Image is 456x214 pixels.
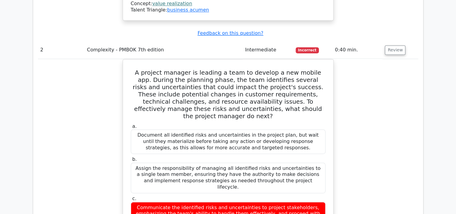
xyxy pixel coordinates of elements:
div: Concept: [131,1,325,7]
a: value realization [152,1,192,6]
span: c. [132,196,137,201]
button: Review [385,45,405,55]
span: Incorrect [296,47,319,53]
span: a. [132,123,137,129]
td: Complexity - PMBOK 7th edition [85,41,243,59]
div: Assign the responsibility of managing all identified risks and uncertainties to a single team mem... [131,163,325,193]
td: 0:40 min. [332,41,382,59]
td: Intermediate [243,41,293,59]
a: business acumen [167,7,209,13]
div: Document all identified risks and uncertainties in the project plan, but wait until they material... [131,129,325,154]
h5: A project manager is leading a team to develop a new mobile app. During the planning phase, the t... [130,69,326,120]
td: 2 [38,41,85,59]
a: Feedback on this question? [197,30,263,36]
span: b. [132,156,137,162]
